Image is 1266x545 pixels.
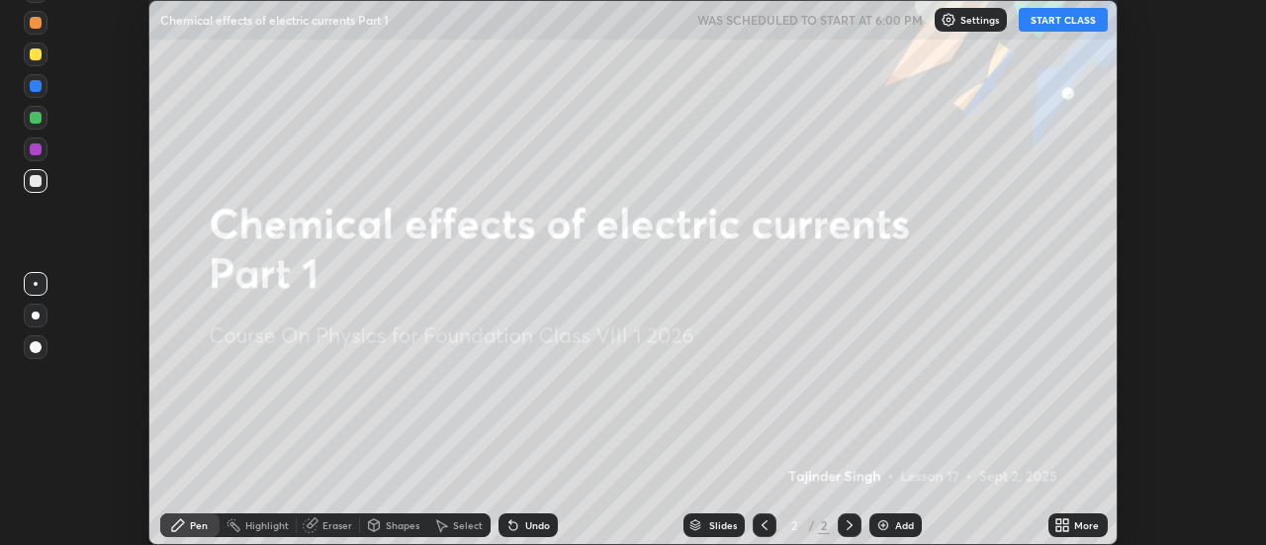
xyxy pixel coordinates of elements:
[453,520,483,530] div: Select
[895,520,914,530] div: Add
[960,15,999,25] p: Settings
[525,520,550,530] div: Undo
[160,12,389,28] p: Chemical effects of electric currents Part 1
[784,519,804,531] div: 2
[941,12,956,28] img: class-settings-icons
[190,520,208,530] div: Pen
[245,520,289,530] div: Highlight
[709,520,737,530] div: Slides
[875,517,891,533] img: add-slide-button
[1074,520,1099,530] div: More
[697,11,923,29] h5: WAS SCHEDULED TO START AT 6:00 PM
[1019,8,1108,32] button: START CLASS
[386,520,419,530] div: Shapes
[322,520,352,530] div: Eraser
[818,516,830,534] div: 2
[808,519,814,531] div: /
